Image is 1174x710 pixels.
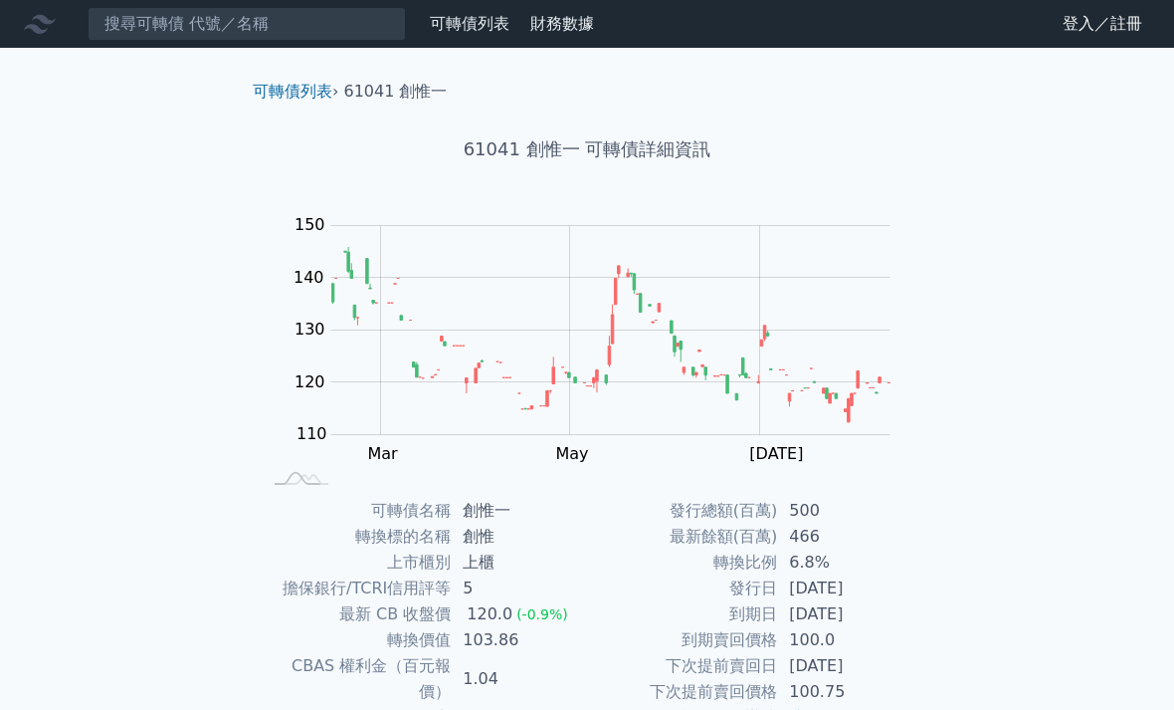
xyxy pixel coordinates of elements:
[88,7,406,41] input: 搜尋可轉債 代號／名稱
[777,679,913,705] td: 100.75
[587,576,777,601] td: 發行日
[587,550,777,576] td: 轉換比例
[777,627,913,653] td: 100.0
[587,524,777,550] td: 最新餘額(百萬)
[284,215,920,463] g: Chart
[516,606,568,622] span: (-0.9%)
[367,444,398,463] tspan: Mar
[430,14,509,33] a: 可轉債列表
[463,601,516,627] div: 120.0
[777,653,913,679] td: [DATE]
[451,627,587,653] td: 103.86
[294,372,325,391] tspan: 120
[587,601,777,627] td: 到期日
[451,524,587,550] td: 創惟
[294,320,325,339] tspan: 130
[451,550,587,576] td: 上櫃
[777,601,913,627] td: [DATE]
[777,524,913,550] td: 466
[261,627,451,653] td: 轉換價值
[749,444,803,463] tspan: [DATE]
[261,576,451,601] td: 擔保銀行/TCRI信用評等
[261,550,451,576] td: 上市櫃別
[296,424,327,443] tspan: 110
[451,576,587,601] td: 5
[237,135,937,163] h1: 61041 創惟一 可轉債詳細資訊
[1047,8,1158,40] a: 登入／註冊
[331,247,889,422] g: Series
[253,82,332,101] a: 可轉債列表
[261,524,451,550] td: 轉換標的名稱
[294,215,325,234] tspan: 150
[293,268,324,287] tspan: 140
[261,601,451,627] td: 最新 CB 收盤價
[451,653,587,705] td: 1.04
[587,653,777,679] td: 下次提前賣回日
[530,14,594,33] a: 財務數據
[587,679,777,705] td: 下次提前賣回價格
[261,498,451,524] td: 可轉債名稱
[587,627,777,653] td: 到期賣回價格
[777,550,913,576] td: 6.8%
[253,80,338,104] li: ›
[587,498,777,524] td: 發行總額(百萬)
[344,80,448,104] li: 61041 創惟一
[777,498,913,524] td: 500
[555,444,588,463] tspan: May
[451,498,587,524] td: 創惟一
[261,653,451,705] td: CBAS 權利金（百元報價）
[777,576,913,601] td: [DATE]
